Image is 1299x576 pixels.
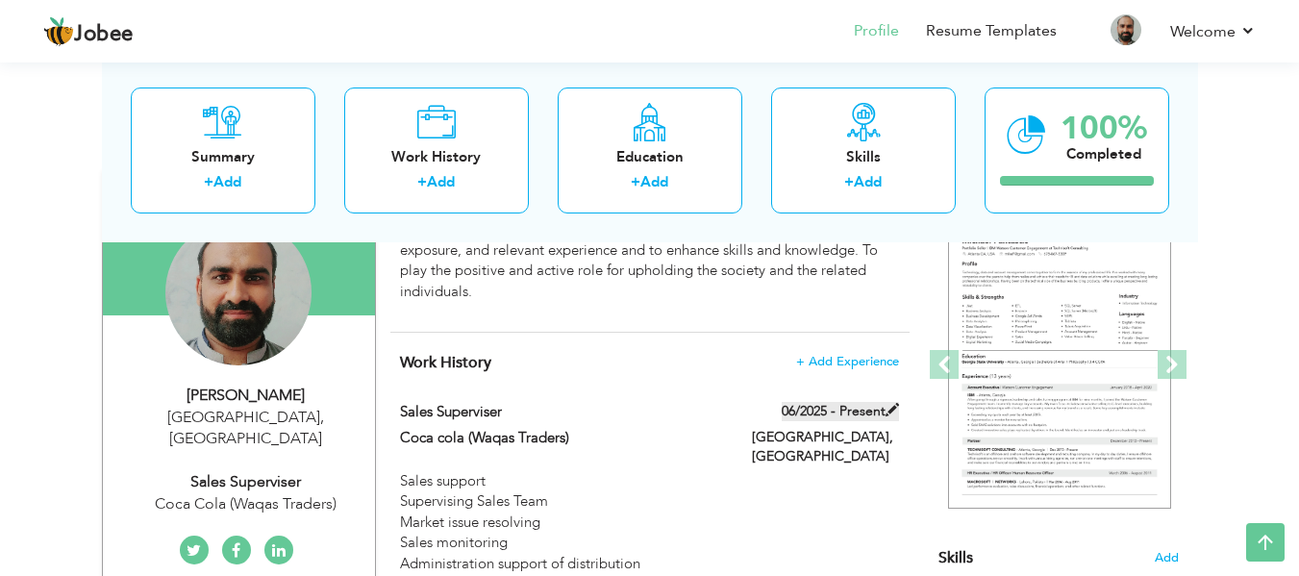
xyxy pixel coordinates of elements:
img: jobee.io [43,16,74,47]
a: Resume Templates [926,20,1057,42]
span: Skills [938,547,973,568]
a: Profile [854,20,899,42]
span: Add [1155,549,1179,567]
div: Summary [146,146,300,166]
a: Add [640,172,668,191]
label: + [844,172,854,192]
span: Jobee [74,24,134,45]
div: 100% [1061,112,1147,143]
div: [GEOGRAPHIC_DATA] [GEOGRAPHIC_DATA] [117,407,375,451]
img: Profile Img [1111,14,1141,45]
label: Coca cola (Waqas Traders) [400,428,723,448]
a: Add [213,172,241,191]
div: Education [573,146,727,166]
div: Completed [1061,143,1147,163]
label: 06/2025 - Present [782,402,899,421]
span: + Add Experience [796,355,899,368]
a: Add [854,172,882,191]
label: [GEOGRAPHIC_DATA], [GEOGRAPHIC_DATA] [752,428,899,466]
div: Work History [360,146,513,166]
img: Parvaiz Ahmad Saqi [165,219,312,365]
a: Welcome [1170,20,1256,43]
h4: This helps to show the companies you have worked for. [400,353,898,372]
p: Seeking a challenging position in any dynamic organization to get more exposure, and relevant exp... [400,219,898,302]
div: Coca Cola (Waqas Traders) [117,493,375,515]
label: Sales Superviser [400,402,723,422]
label: + [417,172,427,192]
span: Work History [400,352,491,373]
div: [PERSON_NAME] [117,385,375,407]
a: Jobee [43,16,134,47]
div: Sales Superviser [117,471,375,493]
label: + [204,172,213,192]
label: + [631,172,640,192]
div: Skills [787,146,940,166]
a: Add [427,172,455,191]
span: , [320,407,324,428]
